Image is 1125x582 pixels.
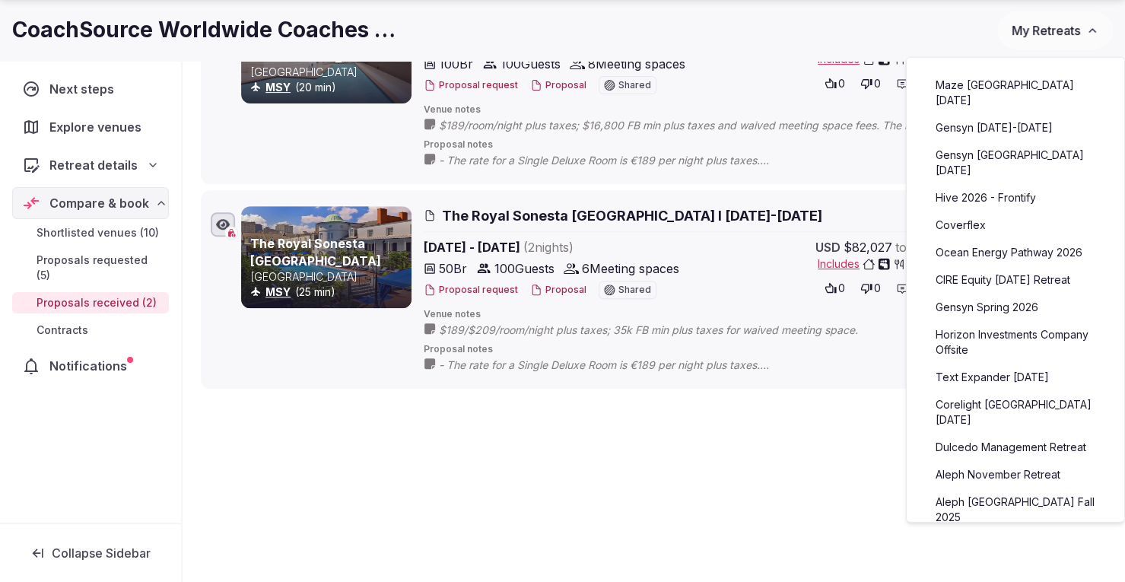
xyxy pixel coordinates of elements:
[265,81,291,94] a: MSY
[250,31,381,63] a: Embassy Suites by [GEOGRAPHIC_DATA]
[265,285,291,298] a: MSY
[838,76,845,91] span: 0
[820,278,850,299] button: 0
[12,15,402,45] h1: CoachSource Worldwide Coaches Forum 2026
[424,238,691,256] span: [DATE] - [DATE]
[922,116,1109,140] a: Gensyn [DATE]-[DATE]
[52,545,151,561] span: Collapse Sidebar
[250,65,408,80] p: [GEOGRAPHIC_DATA]
[922,365,1109,390] a: Text Expander [DATE]
[250,285,408,300] div: (25 min)
[922,143,1109,183] a: Gensyn [GEOGRAPHIC_DATA] [DATE]
[49,118,148,136] span: Explore venues
[424,343,1103,356] span: Proposal notes
[439,259,467,278] span: 50 Br
[37,323,88,338] span: Contracts
[424,284,518,297] button: Proposal request
[501,55,561,73] span: 100 Guests
[12,350,169,382] a: Notifications
[856,73,885,94] button: 0
[49,357,133,375] span: Notifications
[439,323,888,338] span: $189/$209/room/night plus taxes; 35k FB min plus taxes for waived meeting space.
[530,284,586,297] button: Proposal
[922,490,1109,530] a: Aleph [GEOGRAPHIC_DATA] Fall 2025
[818,256,920,272] button: Includes
[922,463,1109,487] a: Aleph November Retreat
[439,118,1103,133] span: $189/room/night plus taxes; $16,800 FB min plus taxes and waived meeting space fees. The breakout...
[997,11,1113,49] button: My Retreats
[530,79,586,92] button: Proposal
[442,206,822,225] span: The Royal Sonesta [GEOGRAPHIC_DATA] I [DATE]-[DATE]
[820,73,850,94] button: 0
[37,295,157,310] span: Proposals received (2)
[922,240,1109,265] a: Ocean Energy Pathway 2026
[1012,23,1080,38] span: My Retreats
[12,292,169,313] a: Proposals received (2)
[12,111,169,143] a: Explore venues
[37,253,163,283] span: Proposals requested (5)
[12,536,169,570] button: Collapse Sidebar
[922,268,1109,292] a: CIRE Equity [DATE] Retreat
[494,259,555,278] span: 100 Guests
[922,295,1109,320] a: Gensyn Spring 2026
[424,138,1103,151] span: Proposal notes
[582,259,679,278] span: 6 Meeting spaces
[439,55,473,73] span: 100 Br
[439,358,1103,373] span: - The rate for a Single Deluxe Room is €189 per night plus taxes. - Changes to the guest room blo...
[922,186,1109,210] a: Hive 2026 - Frontify
[250,236,381,268] a: The Royal Sonesta [GEOGRAPHIC_DATA]
[922,213,1109,237] a: Coverflex
[856,278,885,299] button: 0
[895,238,920,256] span: total
[618,81,651,90] span: Shared
[618,285,651,294] span: Shared
[12,250,169,286] a: Proposals requested (5)
[922,73,1109,113] a: Maze [GEOGRAPHIC_DATA] [DATE]
[250,80,408,95] div: (20 min)
[838,281,845,296] span: 0
[424,79,518,92] button: Proposal request
[265,285,291,300] button: MSY
[12,73,169,105] a: Next steps
[874,281,881,296] span: 0
[49,194,149,212] span: Compare & book
[523,240,574,255] span: ( 2 night s )
[424,103,1103,116] span: Venue notes
[874,76,881,91] span: 0
[12,222,169,243] a: Shortlisted venues (10)
[922,323,1109,362] a: Horizon Investments Company Offsite
[424,308,1103,321] span: Venue notes
[922,393,1109,432] a: Corelight [GEOGRAPHIC_DATA] [DATE]
[37,225,159,240] span: Shortlisted venues (10)
[439,153,1103,168] span: - The rate for a Single Deluxe Room is €189 per night plus taxes. - The hotel highlighted that th...
[588,55,685,73] span: 8 Meeting spaces
[844,238,892,256] span: $82,027
[12,320,169,341] a: Contracts
[250,269,408,285] p: [GEOGRAPHIC_DATA]
[922,435,1109,460] a: Dulcedo Management Retreat
[815,238,841,256] span: USD
[49,156,138,174] span: Retreat details
[265,80,291,95] button: MSY
[49,80,120,98] span: Next steps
